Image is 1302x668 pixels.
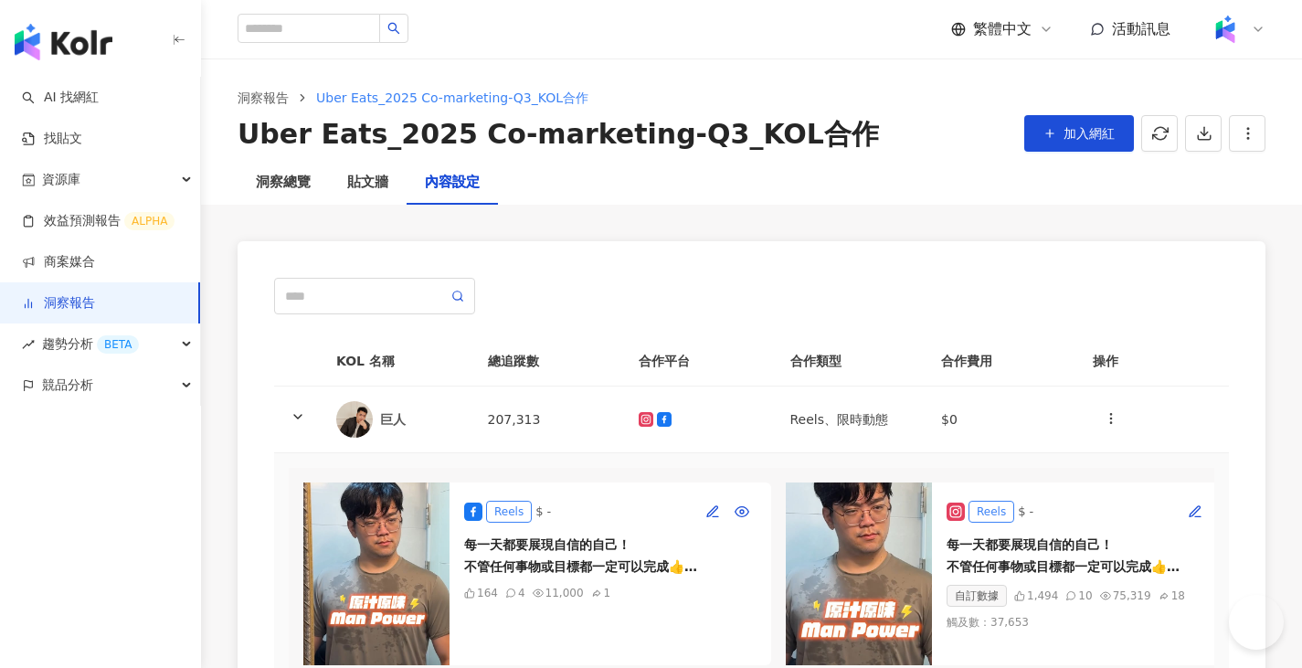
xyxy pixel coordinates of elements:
div: 每一天都要展現自信的自己！ 不管任何事物或目標都一定可以完成👍 所以美食對我來說非常重要！ 是最能給人動力或療癒心靈的好東西😎 不管任何時候吃飽喝足了再上！ 當然享受美食必須要有最棒的優惠資訊！... [947,534,1239,578]
span: search [387,22,400,35]
th: KOL 名稱 [322,336,473,387]
div: 18 [1171,588,1185,604]
div: 11,000 [545,585,584,601]
div: 觸及數 ： 37,653 [947,614,1029,631]
div: 1,494 [1027,588,1058,604]
th: 合作平台 [624,336,776,387]
a: 商案媒合 [22,253,95,271]
th: 操作 [1078,336,1230,387]
td: $0 [926,387,1078,453]
div: 75,319 [1113,588,1151,604]
div: BETA [97,335,139,354]
button: 加入網紅 [1024,115,1134,152]
div: 內容設定 [425,172,480,194]
span: 資源庫 [42,159,80,200]
a: searchAI 找網紅 [22,89,99,107]
a: 洞察報告 [22,294,95,313]
img: post-image [786,482,932,665]
div: 1 [604,585,611,601]
div: $ - [1018,503,1033,521]
div: 每一天都要展現自信的自己！ 不管任何事物或目標都一定可以完成👍 所以美食對我來說非常重要！ 是最能給人動力或療癒心靈的好東西😎 不管任何時候吃飽喝足了再上！ 當然享受美食必須要有最棒的優惠資訊！... [464,534,757,578]
img: Kolr%20app%20icon%20%281%29.png [1208,12,1243,47]
td: Reels、限時動態 [776,387,927,453]
a: 洞察報告 [234,88,292,108]
span: 繁體中文 [973,19,1032,39]
td: 207,313 [473,387,625,453]
a: 效益預測報告ALPHA [22,212,175,230]
div: Reels [486,501,532,523]
img: logo [15,24,112,60]
div: 巨人 [380,410,459,429]
img: post-image [303,482,450,665]
div: 洞察總覽 [256,172,311,194]
div: 4 [518,585,525,601]
div: Reels [969,501,1014,523]
div: 自訂數據 [947,585,1007,607]
th: 合作費用 [926,336,1078,387]
span: 活動訊息 [1112,20,1170,37]
span: 競品分析 [42,365,93,406]
span: rise [22,338,35,351]
a: 找貼文 [22,130,82,148]
span: 趨勢分析 [42,323,139,365]
span: Uber Eats_2025 Co-marketing-Q3_KOL合作 [316,90,588,105]
div: 10 [1078,588,1092,604]
th: 合作類型 [776,336,927,387]
div: 164 [477,585,498,601]
div: 貼文牆 [347,172,388,194]
div: Uber Eats_2025 Co-marketing-Q3_KOL合作 [238,115,879,154]
th: 總追蹤數 [473,336,625,387]
iframe: Help Scout Beacon - Open [1229,595,1284,650]
div: $ - [535,503,551,521]
img: KOL Avatar [336,401,373,438]
span: 加入網紅 [1064,126,1115,141]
